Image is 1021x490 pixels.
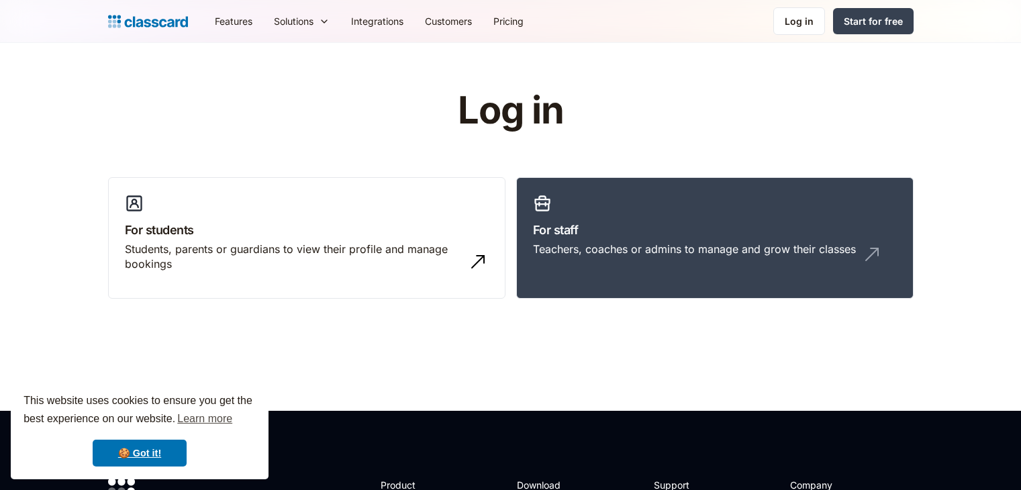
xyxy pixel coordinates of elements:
a: Features [204,6,263,36]
a: Integrations [340,6,414,36]
a: Log in [773,7,825,35]
div: Solutions [263,6,340,36]
div: Students, parents or guardians to view their profile and manage bookings [125,242,462,272]
h3: For students [125,221,489,239]
a: Customers [414,6,483,36]
a: Pricing [483,6,534,36]
a: Start for free [833,8,914,34]
a: For staffTeachers, coaches or admins to manage and grow their classes [516,177,914,299]
a: For studentsStudents, parents or guardians to view their profile and manage bookings [108,177,505,299]
div: Solutions [274,14,313,28]
span: This website uses cookies to ensure you get the best experience on our website. [23,393,256,429]
div: Teachers, coaches or admins to manage and grow their classes [533,242,856,256]
a: Logo [108,12,188,31]
a: learn more about cookies [175,409,234,429]
h1: Log in [297,90,724,132]
div: cookieconsent [11,380,269,479]
a: dismiss cookie message [93,440,187,467]
h3: For staff [533,221,897,239]
div: Start for free [844,14,903,28]
div: Log in [785,14,814,28]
